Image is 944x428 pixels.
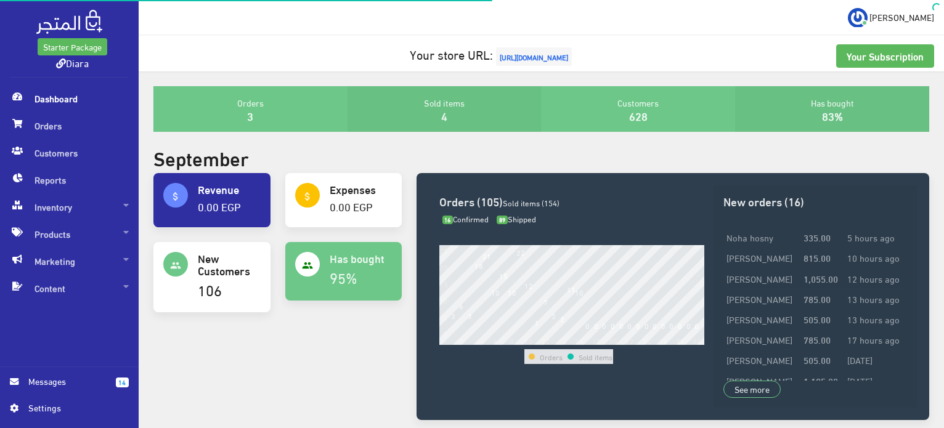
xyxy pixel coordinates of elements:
[330,196,373,216] a: 0.00 EGP
[497,216,508,225] span: 89
[10,139,129,166] span: Customers
[723,381,781,398] a: See more
[10,193,129,220] span: Inventory
[723,350,800,370] td: [PERSON_NAME]
[804,333,831,346] strong: 785.00
[844,350,907,370] td: [DATE]
[659,336,668,345] div: 26
[56,54,89,71] a: Diara
[36,10,102,34] img: .
[609,336,617,345] div: 20
[496,47,572,66] span: [URL][DOMAIN_NAME]
[38,38,107,55] a: Starter Package
[735,86,929,132] div: Has bought
[10,275,129,302] span: Content
[153,86,348,132] div: Orders
[676,336,685,345] div: 28
[539,349,563,364] td: Orders
[844,248,907,268] td: 10 hours ago
[524,336,533,345] div: 10
[10,401,129,421] a: Settings
[302,260,313,271] i: people
[170,260,181,271] i: people
[497,211,536,226] span: Shipped
[844,370,907,390] td: [DATE]
[804,272,838,285] strong: 1,055.00
[643,336,651,345] div: 24
[198,252,261,277] h4: New Customers
[348,86,542,132] div: Sold items
[302,191,313,202] i: attach_money
[493,336,497,345] div: 6
[723,288,800,309] td: [PERSON_NAME]
[723,329,800,350] td: [PERSON_NAME]
[558,336,567,345] div: 14
[442,211,489,226] span: Confirmed
[330,264,357,290] a: 95%
[804,251,831,264] strong: 815.00
[848,7,934,27] a: ... [PERSON_NAME]
[198,183,261,195] h4: Revenue
[723,195,907,207] h3: New orders (16)
[330,252,393,264] h4: Has bought
[844,227,907,248] td: 5 hours ago
[439,195,704,207] h3: Orders (105)
[116,378,129,387] span: 14
[869,9,934,25] span: [PERSON_NAME]
[693,336,701,345] div: 30
[804,312,831,326] strong: 505.00
[804,374,838,387] strong: 1,195.00
[503,195,559,210] span: Sold items (154)
[836,44,934,68] a: Your Subscription
[723,268,800,288] td: [PERSON_NAME]
[844,309,907,329] td: 13 hours ago
[822,105,843,126] a: 83%
[459,336,463,345] div: 2
[247,105,253,126] a: 3
[723,309,800,329] td: [PERSON_NAME]
[804,353,831,366] strong: 505.00
[804,230,831,244] strong: 335.00
[723,248,800,268] td: [PERSON_NAME]
[410,42,575,65] a: Your store URL:[URL][DOMAIN_NAME]
[330,183,393,195] h4: Expenses
[510,336,514,345] div: 8
[10,85,129,112] span: Dashboard
[629,105,648,126] a: 628
[844,268,907,288] td: 12 hours ago
[723,370,800,390] td: [PERSON_NAME]
[848,8,868,28] img: ...
[723,227,800,248] td: Noha hosny
[10,220,129,248] span: Products
[198,196,241,216] a: 0.00 EGP
[28,374,106,388] span: Messages
[541,86,735,132] div: Customers
[10,248,129,275] span: Marketing
[578,349,613,364] td: Sold items
[10,166,129,193] span: Reports
[844,288,907,309] td: 13 hours ago
[844,329,907,350] td: 17 hours ago
[804,292,831,305] strong: 785.00
[592,336,601,345] div: 18
[625,336,634,345] div: 22
[170,191,181,202] i: attach_money
[442,216,454,225] span: 16
[198,276,222,302] a: 106
[28,401,118,414] span: Settings
[10,374,129,401] a: 14 Messages
[575,336,584,345] div: 16
[441,105,447,126] a: 4
[542,336,550,345] div: 12
[153,147,249,168] h2: September
[10,112,129,139] span: Orders
[476,336,481,345] div: 4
